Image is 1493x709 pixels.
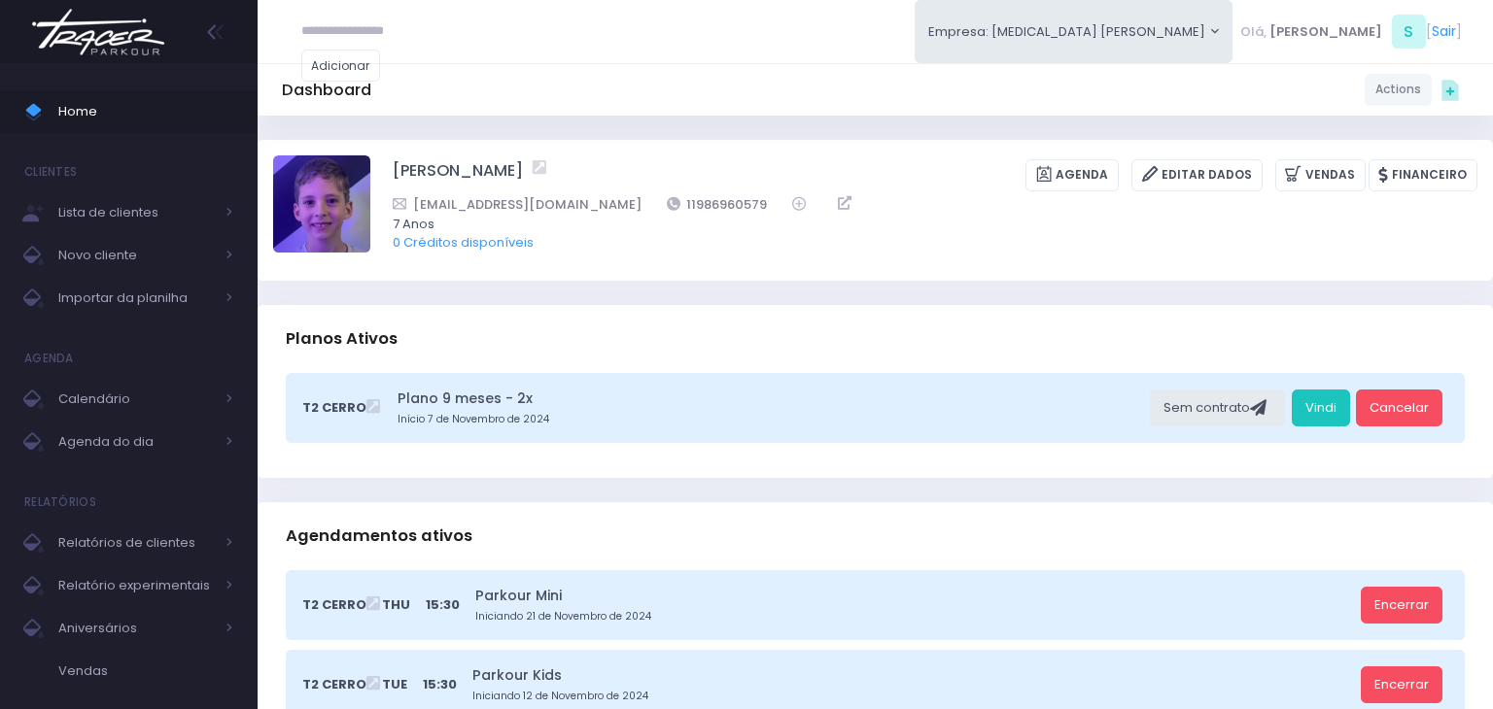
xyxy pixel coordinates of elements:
[1269,22,1382,42] span: [PERSON_NAME]
[302,675,366,694] span: T2 Cerro
[426,595,460,615] span: 15:30
[58,99,233,124] span: Home
[393,194,642,215] a: [EMAIL_ADDRESS][DOMAIN_NAME]
[393,215,1452,234] span: 7 Anos
[1275,159,1366,191] a: Vendas
[1292,389,1350,426] a: Vindi
[667,194,768,215] a: 11986960579
[472,665,1354,686] a: Parkour Kids
[1361,666,1442,703] a: Encerrar
[273,155,370,258] label: Alterar foto de perfil
[472,689,1354,704] small: Iniciando 12 de Novembro de 2024
[1240,22,1267,42] span: Olá,
[423,675,457,694] span: 15:30
[398,388,1144,409] a: Plano 9 meses - 2x
[1432,21,1456,42] a: Sair
[58,530,214,556] span: Relatórios de clientes
[58,429,214,455] span: Agenda do dia
[1356,389,1442,426] a: Cancelar
[24,152,77,191] h4: Clientes
[382,675,407,694] span: Tue
[58,200,214,225] span: Lista de clientes
[58,616,214,641] span: Aniversários
[1233,10,1469,53] div: [ ]
[393,233,534,252] a: 0 Créditos disponíveis
[1361,587,1442,624] a: Encerrar
[1392,15,1426,49] span: S
[273,155,370,253] img: Rafael Pollastri Mantesso
[58,387,214,412] span: Calendário
[1025,159,1119,191] a: Agenda
[1365,74,1432,106] a: Actions
[1369,159,1477,191] a: Financeiro
[1432,71,1469,108] div: Quick actions
[475,609,1354,625] small: Iniciando 21 de Novembro de 2024
[58,658,233,684] span: Vendas
[58,573,214,598] span: Relatório experimentais
[58,286,214,311] span: Importar da planilha
[302,398,366,418] span: T2 Cerro
[398,412,1144,427] small: Início 7 de Novembro de 2024
[286,508,472,563] h3: Agendamentos ativos
[301,50,381,82] a: Adicionar
[24,483,96,522] h4: Relatórios
[24,339,74,378] h4: Agenda
[393,159,523,191] a: [PERSON_NAME]
[302,595,366,615] span: T2 Cerro
[1131,159,1263,191] a: Editar Dados
[286,311,398,366] h3: Planos Ativos
[58,243,214,268] span: Novo cliente
[282,81,371,100] h5: Dashboard
[382,595,410,615] span: Thu
[475,586,1354,606] a: Parkour Mini
[1150,389,1285,426] div: Sem contrato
